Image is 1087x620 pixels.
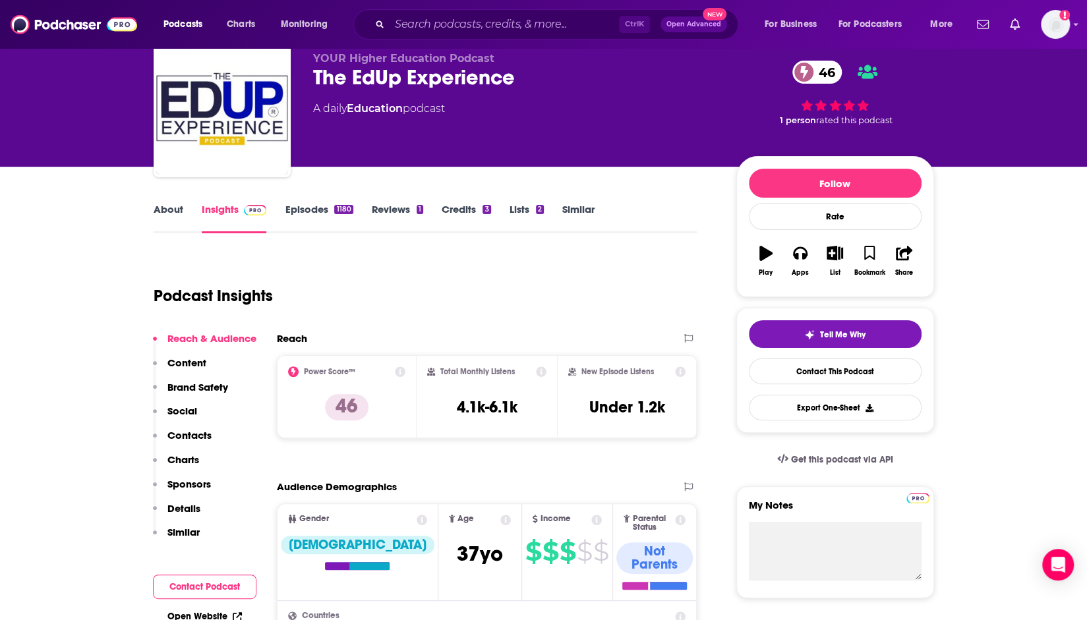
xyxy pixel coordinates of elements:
span: Podcasts [163,15,202,34]
div: 1 [417,205,423,214]
div: [DEMOGRAPHIC_DATA] [281,536,434,554]
span: More [930,15,953,34]
span: $ [543,541,558,562]
h3: Under 1.2k [589,397,665,417]
div: A daily podcast [313,101,445,117]
h3: 4.1k-6.1k [456,397,517,417]
p: Contacts [167,429,212,441]
div: 1180 [334,205,353,214]
button: open menu [921,14,969,35]
a: Get this podcast via API [767,443,904,476]
button: Reach & Audience [153,332,256,356]
button: Details [153,502,200,526]
p: 46 [325,394,368,420]
input: Search podcasts, credits, & more... [390,14,619,35]
span: Charts [227,15,255,34]
button: Sponsors [153,478,211,502]
img: Podchaser Pro [906,493,929,503]
span: $ [560,541,575,562]
span: 46 [806,61,842,84]
span: Age [457,515,474,523]
button: open menu [830,14,921,35]
a: Lists2 [510,203,544,233]
a: Reviews1 [372,203,423,233]
div: Share [895,269,913,277]
h2: Reach [277,332,307,345]
span: $ [593,541,608,562]
p: Social [167,405,197,417]
button: Open AdvancedNew [661,16,727,32]
p: Similar [167,526,200,538]
button: Play [749,237,783,285]
span: 37 yo [457,541,503,567]
span: rated this podcast [816,115,893,125]
h2: New Episode Listens [581,367,654,376]
a: Podchaser - Follow, Share and Rate Podcasts [11,12,137,37]
h2: Power Score™ [304,367,355,376]
div: 2 [536,205,544,214]
p: Details [167,502,200,515]
button: Bookmark [852,237,887,285]
a: Episodes1180 [285,203,353,233]
img: User Profile [1041,10,1070,39]
div: Not Parents [616,542,693,574]
button: Social [153,405,197,429]
img: tell me why sparkle [804,329,815,340]
button: Apps [783,237,817,285]
button: Export One-Sheet [749,395,922,420]
span: Income [541,515,571,523]
button: Brand Safety [153,381,228,405]
a: Contact This Podcast [749,358,922,384]
div: Rate [749,203,922,230]
a: Show notifications dropdown [1005,13,1025,36]
span: Monitoring [281,15,328,34]
span: Logged in as ncannella [1041,10,1070,39]
button: Contact Podcast [153,575,256,599]
h2: Total Monthly Listens [440,367,515,376]
button: Share [887,237,921,285]
p: Brand Safety [167,381,228,393]
h1: Podcast Insights [154,286,273,306]
span: For Podcasters [838,15,902,34]
a: About [154,203,183,233]
button: Content [153,356,206,381]
a: Similar [562,203,595,233]
p: Charts [167,453,199,466]
span: Tell Me Why [820,329,866,340]
span: Gender [299,515,329,523]
button: open menu [154,14,220,35]
button: Show profile menu [1041,10,1070,39]
div: 3 [483,205,490,214]
a: 46 [792,61,842,84]
span: $ [525,541,541,562]
div: 46 1 personrated this podcast [736,52,934,134]
button: open menu [272,14,345,35]
h2: Audience Demographics [277,480,397,493]
svg: Add a profile image [1059,10,1070,20]
div: Open Intercom Messenger [1042,549,1074,580]
p: Reach & Audience [167,332,256,345]
span: New [703,8,726,20]
span: Parental Status [632,515,673,532]
a: Pro website [906,491,929,503]
img: The EdUp Experience [156,43,288,175]
div: Search podcasts, credits, & more... [366,9,751,40]
button: tell me why sparkleTell Me Why [749,320,922,348]
div: Apps [792,269,809,277]
span: Countries [302,611,339,620]
span: YOUR Higher Education Podcast [313,52,494,65]
div: List [830,269,840,277]
button: Contacts [153,429,212,453]
span: For Business [765,15,817,34]
p: Sponsors [167,478,211,490]
button: List [817,237,852,285]
a: Charts [218,14,263,35]
span: Ctrl K [619,16,650,33]
label: My Notes [749,499,922,522]
span: Open Advanced [666,21,721,28]
a: Show notifications dropdown [972,13,994,36]
span: Get this podcast via API [790,454,893,465]
div: Play [759,269,773,277]
span: 1 person [780,115,816,125]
